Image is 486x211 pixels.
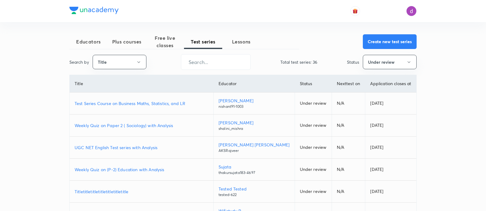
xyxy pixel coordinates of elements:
[213,75,295,92] th: Educator
[108,38,146,45] span: Plus courses
[295,137,332,159] td: Under review
[332,137,365,159] td: N/A
[350,6,360,16] button: avatar
[219,141,290,148] p: [PERSON_NAME] [PERSON_NAME]
[219,119,290,131] a: [PERSON_NAME]shalini_mishra
[295,92,332,115] td: Under review
[295,159,332,181] td: Under review
[332,115,365,137] td: N/A
[365,159,416,181] td: [DATE]
[332,159,365,181] td: N/A
[69,7,119,14] img: Company Logo
[365,115,416,137] td: [DATE]
[295,181,332,203] td: Under review
[93,55,146,69] button: Title
[219,192,290,198] p: tested-622
[70,75,213,92] th: Title
[219,148,290,153] p: AKSRajveer
[219,97,290,104] p: [PERSON_NAME]
[332,75,365,92] th: Next test on
[75,144,208,151] a: UGC NET English Test series with Analysis
[219,97,290,109] a: [PERSON_NAME]nishant91-1003
[184,38,222,45] span: Test series
[219,164,290,175] a: Sujatathakursujata183-4697
[363,34,417,49] button: Create new test series
[69,59,89,65] p: Search by
[363,55,417,69] button: Under review
[219,186,290,192] p: Tested Tested
[219,104,290,109] p: nishant91-1003
[219,141,290,153] a: [PERSON_NAME] [PERSON_NAME]AKSRajveer
[75,166,208,173] a: Weekly Quiz on (P-2) Education with Analysis
[280,59,317,65] p: Total test series: 36
[219,186,290,198] a: Tested Testedtested-622
[365,137,416,159] td: [DATE]
[406,6,417,16] img: Divyarani choppa
[347,59,359,65] p: Status
[69,7,119,16] a: Company Logo
[365,92,416,115] td: [DATE]
[332,92,365,115] td: N/A
[365,181,416,203] td: [DATE]
[219,126,290,131] p: shalini_mishra
[219,170,290,175] p: thakursujata183-4697
[146,34,184,49] span: Free live classes
[75,122,208,129] a: Weekly Quiz on Paper 2 ( Sociology) with Analysis
[332,181,365,203] td: N/A
[352,8,358,14] img: avatar
[219,119,290,126] p: [PERSON_NAME]
[222,38,260,45] span: Lessons
[219,164,290,170] p: Sujata
[365,75,416,92] th: Application closes at
[75,188,208,195] a: Titletitletitletitletitletitletitle
[75,100,208,107] a: Test Series Course on Business Maths, Statistics, and LR
[181,54,250,70] input: Search...
[69,38,108,45] span: Educators
[295,75,332,92] th: Status
[295,115,332,137] td: Under review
